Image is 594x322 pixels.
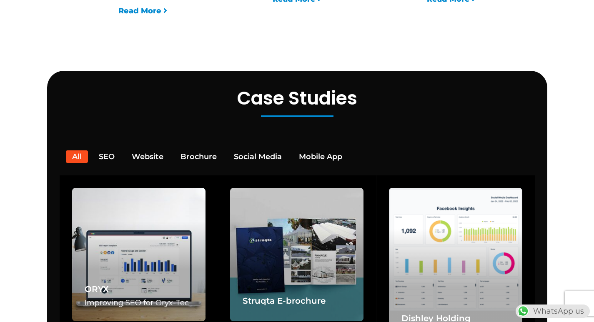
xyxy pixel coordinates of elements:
button: Social Media [228,150,288,163]
h2: Case Studies [55,87,539,110]
a: Struqta E-brochure [243,296,326,306]
a: ORYX [85,284,109,294]
button: All [66,150,88,163]
button: Mobile App [293,150,348,163]
a: Read More [118,5,167,17]
button: Brochure [174,150,223,163]
p: Improving SEO for Oryx-Tec [85,297,189,309]
button: SEO [93,150,121,163]
img: WhatsApp [516,305,530,318]
a: WhatsAppWhatsApp us [516,307,590,316]
div: WhatsApp us [516,305,590,318]
button: Website [125,150,170,163]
